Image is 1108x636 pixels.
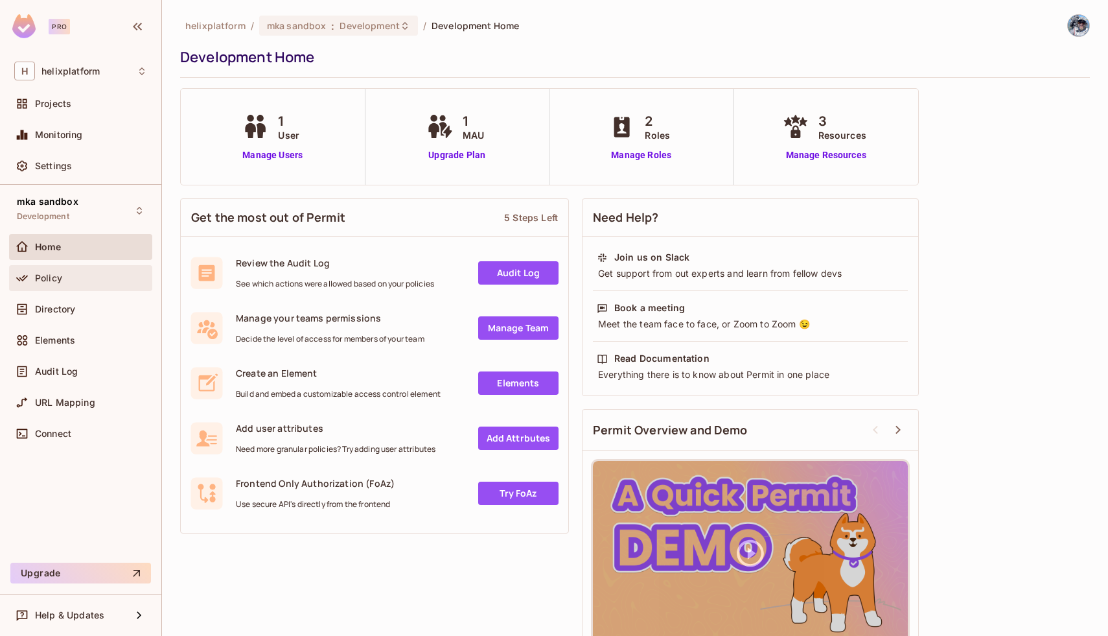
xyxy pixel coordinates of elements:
span: Review the Audit Log [236,257,434,269]
span: Development Home [432,19,519,32]
li: / [251,19,254,32]
span: Permit Overview and Demo [593,422,748,438]
span: Create an Element [236,367,441,379]
img: michael.amato@helix.com [1068,15,1089,36]
span: Build and embed a customizable access control element [236,389,441,399]
span: Need more granular policies? Try adding user attributes [236,444,435,454]
div: Meet the team face to face, or Zoom to Zoom 😉 [597,318,904,331]
button: Upgrade [10,563,151,583]
span: Audit Log [35,366,78,377]
span: Settings [35,161,72,171]
div: Join us on Slack [614,251,689,264]
span: Home [35,242,62,252]
span: Help & Updates [35,610,104,620]
span: MAU [463,128,484,142]
span: 1 [278,112,299,131]
span: the active workspace [185,19,246,32]
span: Policy [35,273,62,283]
span: Directory [35,304,75,314]
span: Get the most out of Permit [191,209,345,226]
span: Add user attributes [236,422,435,434]
div: Pro [49,19,70,34]
a: Manage Team [478,316,559,340]
img: SReyMgAAAABJRU5ErkJggg== [12,14,36,38]
span: Manage your teams permissions [236,312,424,324]
span: Decide the level of access for members of your team [236,334,424,344]
div: Development Home [180,47,1083,67]
span: Roles [645,128,670,142]
span: Development [340,19,399,32]
div: 5 Steps Left [504,211,558,224]
span: Monitoring [35,130,83,140]
a: Elements [478,371,559,395]
span: mka sandbox [267,19,326,32]
li: / [423,19,426,32]
span: mka sandbox [17,196,78,207]
span: 2 [645,112,670,131]
a: Add Attrbutes [478,427,559,450]
span: Resources [818,128,866,142]
span: 3 [818,112,866,131]
span: URL Mapping [35,397,95,408]
a: Audit Log [478,261,559,285]
span: Projects [35,99,71,109]
a: Upgrade Plan [424,148,491,162]
span: 1 [463,112,484,131]
span: Workspace: helixplatform [41,66,100,77]
span: Use secure API's directly from the frontend [236,499,395,510]
span: : [330,21,335,31]
span: H [14,62,35,80]
div: Read Documentation [614,352,710,365]
div: Book a meeting [614,301,685,314]
span: Need Help? [593,209,659,226]
a: Manage Resources [779,148,873,162]
a: Manage Users [239,148,306,162]
a: Manage Roles [606,148,676,162]
span: Frontend Only Authorization (FoAz) [236,477,395,489]
div: Everything there is to know about Permit in one place [597,368,904,381]
a: Try FoAz [478,482,559,505]
span: Development [17,211,69,222]
span: See which actions were allowed based on your policies [236,279,434,289]
span: Connect [35,429,71,439]
span: User [278,128,299,142]
div: Get support from out experts and learn from fellow devs [597,267,904,280]
span: Elements [35,335,75,346]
